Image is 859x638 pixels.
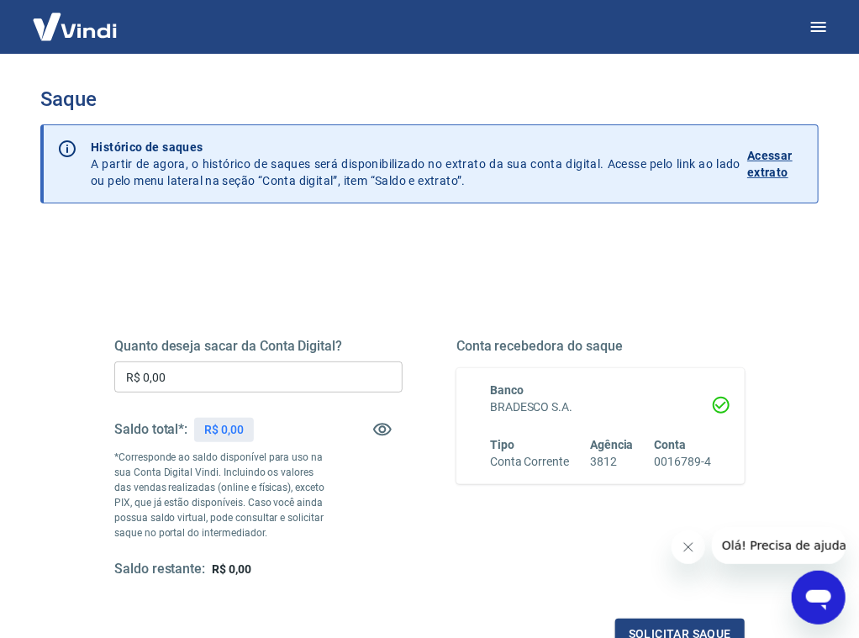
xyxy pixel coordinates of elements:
h6: Conta Corrente [490,453,569,471]
p: Acessar extrato [747,147,804,181]
p: R$ 0,00 [204,421,244,439]
h6: BRADESCO S.A. [490,398,711,416]
h5: Saldo total*: [114,421,187,438]
h5: Saldo restante: [114,561,205,578]
span: Banco [490,383,524,397]
span: Tipo [490,438,514,451]
p: *Corresponde ao saldo disponível para uso na sua Conta Digital Vindi. Incluindo os valores das ve... [114,450,330,540]
p: Histórico de saques [91,139,740,156]
iframe: Mensagem da empresa [712,527,846,564]
iframe: Botão para abrir a janela de mensagens [792,571,846,625]
iframe: Fechar mensagem [672,530,705,564]
h3: Saque [40,87,819,111]
h5: Quanto deseja sacar da Conta Digital? [114,338,403,355]
a: Acessar extrato [747,139,804,189]
h6: 3812 [590,453,634,471]
h5: Conta recebedora do saque [456,338,745,355]
p: A partir de agora, o histórico de saques será disponibilizado no extrato da sua conta digital. Ac... [91,139,740,189]
img: Vindi [20,1,129,52]
span: Agência [590,438,634,451]
span: R$ 0,00 [212,562,251,576]
span: Conta [654,438,686,451]
span: Olá! Precisa de ajuda? [10,12,141,25]
h6: 0016789-4 [654,453,711,471]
